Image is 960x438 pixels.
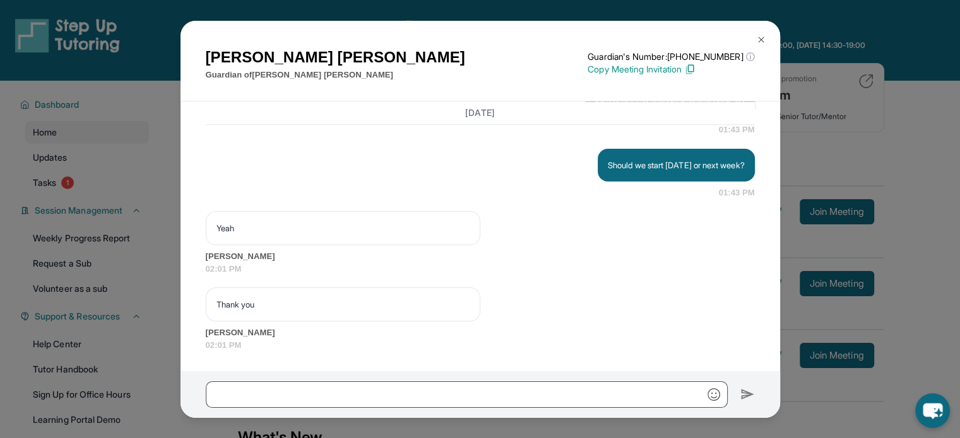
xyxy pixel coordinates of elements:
[206,326,755,339] span: [PERSON_NAME]
[216,222,470,234] p: Yeah
[206,69,465,81] p: Guardian of [PERSON_NAME] [PERSON_NAME]
[708,388,720,401] img: Emoji
[719,124,755,136] span: 01:43 PM
[684,64,696,75] img: Copy Icon
[206,46,465,69] h1: [PERSON_NAME] [PERSON_NAME]
[206,263,755,275] span: 02:01 PM
[608,159,745,171] p: Should we start [DATE] or next week?
[745,50,754,63] span: ⓘ
[206,250,755,263] span: [PERSON_NAME]
[216,298,470,311] p: Thank you
[740,387,755,402] img: Send icon
[588,50,754,63] p: Guardian's Number: [PHONE_NUMBER]
[719,187,755,199] span: 01:43 PM
[756,35,766,45] img: Close Icon
[915,393,950,428] button: chat-button
[588,63,754,76] p: Copy Meeting Invitation
[206,339,755,352] span: 02:01 PM
[206,107,755,119] h3: [DATE]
